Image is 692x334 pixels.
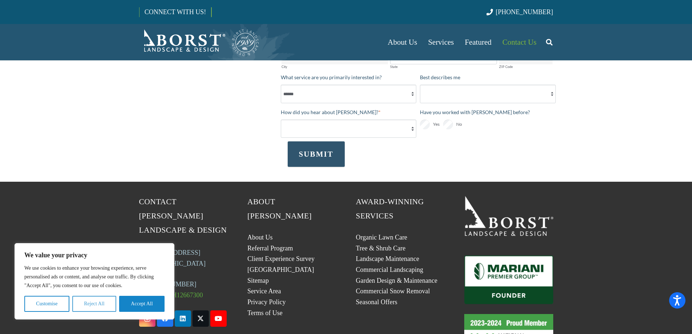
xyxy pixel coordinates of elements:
a: About Us [382,24,422,60]
a: About Us [247,234,273,241]
a: Contact Us [497,24,542,60]
div: We value your privacy [15,243,174,319]
a: Privacy Policy [247,298,286,306]
button: Reject All [72,296,116,312]
select: What service are you primarily interested in? [281,85,417,103]
a: Terms of Use [247,309,283,317]
a: [PHONE_NUMBER] [486,8,553,16]
a: Mariani_Badge_Full_Founder [464,255,553,304]
a: Client Experience Survey [247,255,315,262]
span: About Us [388,38,417,47]
button: Customise [24,296,69,312]
span: Yes [433,120,440,129]
input: No [443,120,453,129]
a: Tree & Shrub Care [356,245,406,252]
span: No [456,120,462,129]
a: Borst-Logo [139,28,260,57]
a: Commercial Snow Removal [356,287,430,295]
span: How did you hear about [PERSON_NAME]? [281,109,379,115]
a: Service Area [247,287,281,295]
button: SUBMIT [288,141,345,167]
span: [PHONE_NUMBER] [496,8,553,16]
label: State [390,65,497,68]
a: LinkedIn [175,310,191,327]
span: What service are you primarily interested in? [281,74,382,80]
p: We value your privacy [24,251,165,259]
a: Seasonal Offers [356,298,397,306]
span: Award-Winning Services [356,197,424,220]
a: Referral Program [247,245,293,252]
select: Best describes me [420,85,556,103]
span: Services [428,38,454,47]
a: YouTube [210,310,227,327]
a: Commercial Landscaping [356,266,423,273]
a: Sitemap [247,277,269,284]
label: ZIP Code [499,65,553,68]
p: We use cookies to enhance your browsing experience, serve personalised ads or content, and analys... [24,264,165,290]
span: Best describes me [420,74,460,80]
a: Search [542,33,557,51]
a: X [193,310,209,327]
span: Contact [PERSON_NAME] Landscape & Design [139,197,227,234]
span: Featured [465,38,491,47]
input: Yes [420,120,430,129]
select: How did you hear about [PERSON_NAME]?* [281,120,417,138]
a: Garden Design & Maintenance [356,277,437,284]
a: Landscape Maintenance [356,255,419,262]
a: [GEOGRAPHIC_DATA] [247,266,314,273]
a: Services [422,24,459,60]
a: 19BorstLandscape_Logo_W [464,195,553,236]
button: Accept All [119,296,165,312]
a: CONNECT WITH US! [139,3,211,21]
span: Have you worked with [PERSON_NAME] before? [420,109,530,115]
span: About [PERSON_NAME] [247,197,312,220]
a: Organic Lawn Care [356,234,408,241]
span: Contact Us [502,38,537,47]
label: City [282,65,388,68]
a: Featured [460,24,497,60]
